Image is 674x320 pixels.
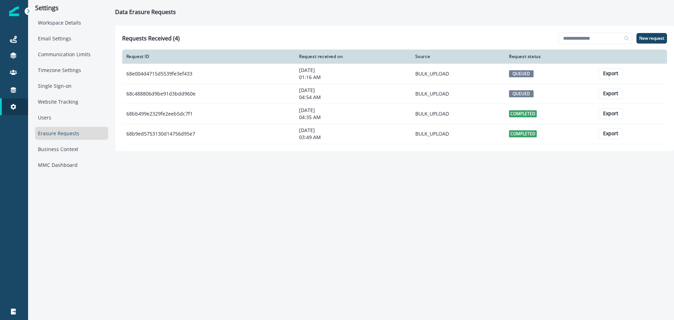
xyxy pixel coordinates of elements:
td: 68b9ed5753130d14756d95e7 [122,124,295,144]
div: Request received on [299,54,407,59]
button: Export [599,109,623,119]
h1: Data Erasure Requests [115,9,176,15]
div: Email Settings [35,32,108,45]
button: New request [636,33,667,44]
span: QUEUED [509,90,534,97]
div: Workspace Details [35,16,108,29]
p: Settings [35,4,108,12]
p: [DATE] [299,107,407,114]
p: 04:54 AM [299,94,407,101]
p: [DATE] [299,87,407,94]
td: 68bb499e2329fe2eeb5dc7f1 [122,104,295,124]
div: Website Tracking [35,95,108,108]
div: Source [415,54,501,59]
button: Export [599,129,623,139]
p: [DATE] [299,127,407,134]
td: BULK_UPLOAD [411,104,505,124]
td: BULK_UPLOAD [411,84,505,104]
div: Request ID [126,54,291,59]
div: Timezone Settings [35,64,108,77]
td: BULK_UPLOAD [411,64,505,84]
div: Business Context [35,143,108,156]
div: MMC Dashboard [35,158,108,171]
p: 01:16 AM [299,74,407,81]
p: Export [603,71,618,77]
td: 68c488806d9be91d3bdd960e [122,84,295,104]
div: Communication Limits [35,48,108,61]
div: Erasure Requests [35,127,108,140]
p: Requests Received (4) [122,34,180,43]
span: QUEUED [509,70,534,77]
p: Export [603,111,618,117]
span: COMPLETED [509,130,537,137]
p: 03:49 AM [299,134,407,141]
button: Export [599,89,623,99]
p: New request [639,36,664,41]
p: Export [603,91,618,97]
p: [DATE] [299,67,407,74]
div: Single Sign-on [35,79,108,92]
td: 68e004d4715d5539fe3ef433 [122,64,295,84]
p: Export [603,131,618,137]
div: Request status [509,54,590,59]
button: Export [599,68,623,79]
div: Users [35,111,108,124]
td: BULK_UPLOAD [411,124,505,144]
p: 04:35 AM [299,114,407,121]
img: Inflection [9,6,19,16]
span: COMPLETED [509,110,537,117]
